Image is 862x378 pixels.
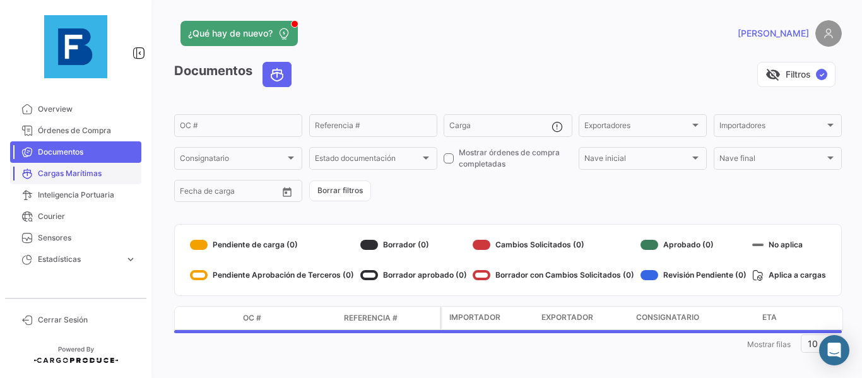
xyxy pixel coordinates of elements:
[815,20,842,47] img: placeholder-user.png
[819,335,849,365] div: Abrir Intercom Messenger
[44,15,107,78] img: 12429640-9da8-4fa2-92c4-ea5716e443d2.jpg
[584,156,690,165] span: Nave inicial
[180,156,285,165] span: Consignatario
[263,62,291,86] button: Ocean
[738,27,809,40] span: [PERSON_NAME]
[188,27,273,40] span: ¿Qué hay de nuevo?
[536,307,631,329] datatable-header-cell: Exportador
[442,307,536,329] datatable-header-cell: Importador
[38,314,136,326] span: Cerrar Sesión
[315,156,420,165] span: Estado documentación
[243,312,261,324] span: OC #
[38,189,136,201] span: Inteligencia Portuaria
[10,120,141,141] a: Órdenes de Compra
[641,265,747,285] div: Revisión Pendiente (0)
[200,313,238,323] datatable-header-cell: Modo de Transporte
[38,254,120,265] span: Estadísticas
[360,265,467,285] div: Borrador aprobado (0)
[38,103,136,115] span: Overview
[10,206,141,227] a: Courier
[752,235,826,255] div: No aplica
[752,265,826,285] div: Aplica a cargas
[278,182,297,201] button: Open calendar
[584,123,690,132] span: Exportadores
[765,67,781,82] span: visibility_off
[636,312,699,323] span: Consignatario
[10,227,141,249] a: Sensores
[309,180,371,201] button: Borrar filtros
[808,338,818,349] span: 10
[757,307,852,329] datatable-header-cell: ETA
[719,123,825,132] span: Importadores
[631,307,757,329] datatable-header-cell: Consignatario
[190,265,354,285] div: Pendiente Aprobación de Terceros (0)
[190,235,354,255] div: Pendiente de carga (0)
[10,184,141,206] a: Inteligencia Portuaria
[238,307,339,329] datatable-header-cell: OC #
[762,312,777,323] span: ETA
[174,62,295,87] h3: Documentos
[38,168,136,179] span: Cargas Marítimas
[10,98,141,120] a: Overview
[719,156,825,165] span: Nave final
[747,340,791,349] span: Mostrar filas
[38,211,136,222] span: Courier
[459,147,572,170] span: Mostrar órdenes de compra completadas
[180,189,203,198] input: Desde
[641,235,747,255] div: Aprobado (0)
[757,62,835,87] button: visibility_offFiltros✓
[38,232,136,244] span: Sensores
[125,254,136,265] span: expand_more
[816,69,827,80] span: ✓
[180,21,298,46] button: ¿Qué hay de nuevo?
[541,312,593,323] span: Exportador
[10,163,141,184] a: Cargas Marítimas
[449,312,500,323] span: Importador
[38,146,136,158] span: Documentos
[38,125,136,136] span: Órdenes de Compra
[10,141,141,163] a: Documentos
[344,312,398,324] span: Referencia #
[339,307,440,329] datatable-header-cell: Referencia #
[211,189,258,198] input: Hasta
[473,265,634,285] div: Borrador con Cambios Solicitados (0)
[360,235,467,255] div: Borrador (0)
[473,235,634,255] div: Cambios Solicitados (0)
